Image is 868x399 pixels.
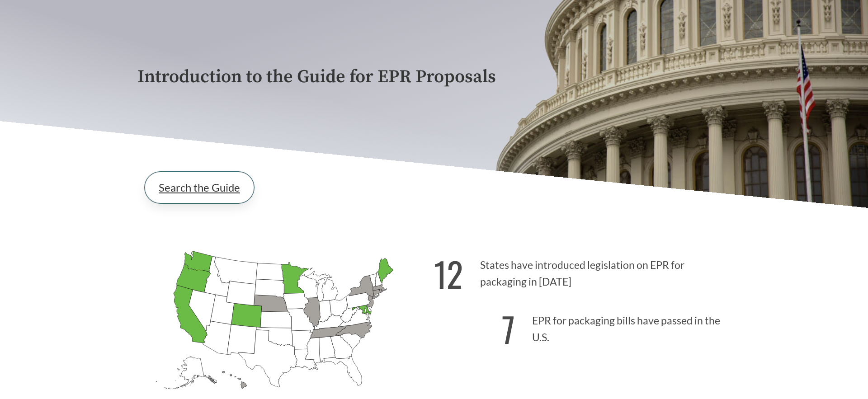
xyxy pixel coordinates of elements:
[434,249,463,299] strong: 12
[434,299,731,354] p: EPR for packaging bills have passed in the U.S.
[137,67,731,87] p: Introduction to the Guide for EPR Proposals
[145,172,254,203] a: Search the Guide
[434,243,731,299] p: States have introduced legislation on EPR for packaging in [DATE]
[502,304,515,354] strong: 7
